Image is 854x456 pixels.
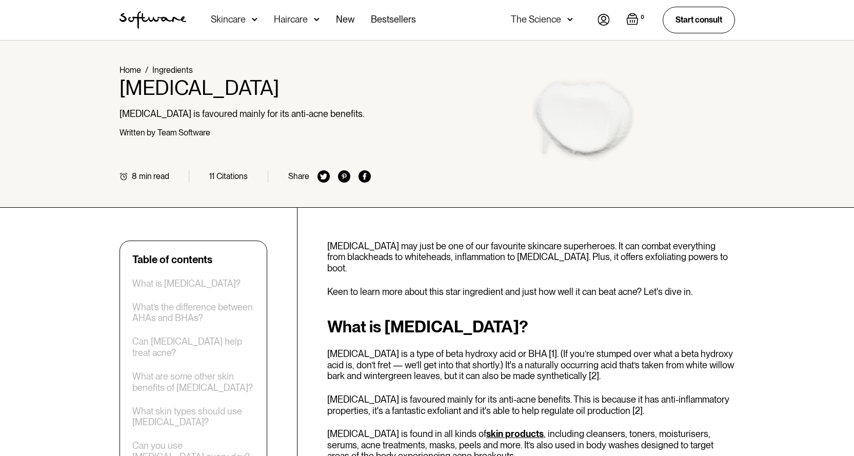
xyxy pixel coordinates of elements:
[132,253,212,266] div: Table of contents
[132,371,254,393] a: What are some other skin benefits of [MEDICAL_DATA]?
[132,406,254,428] a: What skin types should use [MEDICAL_DATA]?
[252,14,257,25] img: arrow down
[639,13,646,22] div: 0
[132,278,241,289] a: What is [MEDICAL_DATA]?
[120,128,155,137] div: Written by
[327,241,735,274] p: [MEDICAL_DATA] may just be one of our favourite skincare superheroes. It can combat everything fr...
[327,316,528,336] strong: What is [MEDICAL_DATA]?
[211,14,246,25] div: Skincare
[157,128,210,137] div: Team Software
[145,65,148,75] div: /
[327,394,735,416] p: [MEDICAL_DATA] is favoured mainly for its anti-acne benefits. This is because it has anti-inflamm...
[120,11,186,29] a: home
[663,7,735,33] a: Start consult
[314,14,320,25] img: arrow down
[139,171,169,181] div: min read
[327,348,735,382] p: [MEDICAL_DATA] is a type of beta hydroxy acid or BHA [1]. (If you’re stumped over what a beta hyd...
[152,65,193,75] a: Ingredients
[216,171,248,181] div: Citations
[120,108,371,120] p: [MEDICAL_DATA] is favoured mainly for its anti-acne benefits.
[338,170,350,183] img: pinterest icon
[120,11,186,29] img: Software Logo
[120,65,141,75] a: Home
[132,302,254,324] a: What’s the difference between AHAs and BHAs?
[274,14,308,25] div: Haircare
[120,75,371,100] h1: [MEDICAL_DATA]
[567,14,573,25] img: arrow down
[486,428,544,439] a: skin products
[317,170,330,183] img: twitter icon
[132,336,254,358] a: Can [MEDICAL_DATA] help treat acne?
[511,14,561,25] div: The Science
[626,13,646,27] a: Open cart
[359,170,371,183] img: facebook icon
[288,171,309,181] div: Share
[327,286,735,298] p: Keen to learn more about this star ingredient and just how well it can beat acne? Let's dive in.
[209,171,214,181] div: 11
[132,171,137,181] div: 8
